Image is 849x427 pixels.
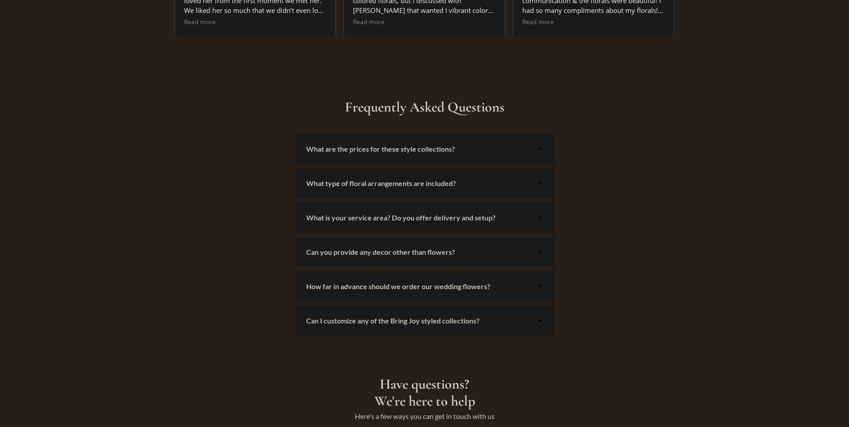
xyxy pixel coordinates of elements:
strong: Can you provide any decor other than flowers? [306,248,455,256]
strong: What are the prices for these style collections? [306,145,455,153]
span: Read more [184,18,216,26]
p: Here's a few ways you can get in touch with us [180,410,670,423]
strong: What type of floral arrangements are included? [306,179,456,187]
strong: How far in advance should we order our wedding flowers? [306,282,490,290]
strong: Can I customize any of the Bring Joy styled collections? [306,316,480,325]
strong: What is your service area? Do you offer delivery and setup? [306,213,496,222]
h2: Have questions? We're here to help [180,376,670,410]
h2: Frequently Asked Questions [168,99,681,116]
span: Read more [522,18,554,26]
span: Read more [353,18,385,26]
